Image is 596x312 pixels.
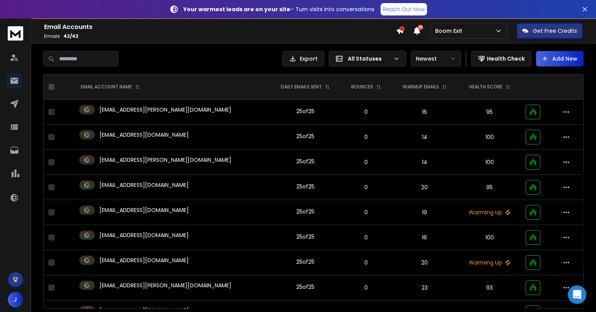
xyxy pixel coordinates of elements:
[391,150,458,175] td: 14
[296,208,314,215] div: 25 of 25
[391,275,458,300] td: 23
[99,156,231,164] p: [EMAIL_ADDRESS][PERSON_NAME][DOMAIN_NAME]
[99,206,189,214] p: [EMAIL_ADDRESS][DOMAIN_NAME]
[346,183,386,191] p: 0
[8,292,23,307] button: J
[296,158,314,165] div: 25 of 25
[99,106,231,114] p: [EMAIL_ADDRESS][PERSON_NAME][DOMAIN_NAME]
[281,84,322,90] p: DAILY EMAILS SENT
[296,107,314,115] div: 25 of 25
[346,108,386,116] p: 0
[63,33,79,39] span: 42 / 42
[536,51,584,66] button: Add New
[517,23,582,39] button: Get Free Credits
[99,131,189,139] p: [EMAIL_ADDRESS][DOMAIN_NAME]
[44,22,396,32] h1: Email Accounts
[568,285,586,304] div: Open Intercom Messenger
[183,5,290,13] strong: Your warmest leads are on your site
[346,234,386,241] p: 0
[346,259,386,266] p: 0
[346,158,386,166] p: 0
[346,284,386,292] p: 0
[533,27,577,35] p: Get Free Credits
[471,51,531,66] button: Health Check
[458,125,521,150] td: 100
[458,225,521,250] td: 100
[463,259,516,266] p: Warming Up
[487,55,525,63] p: Health Check
[418,25,423,30] span: 38
[435,27,465,35] p: Boom Exit
[458,100,521,125] td: 95
[391,250,458,275] td: 20
[458,175,521,200] td: 95
[296,258,314,266] div: 25 of 25
[99,231,189,239] p: [EMAIL_ADDRESS][DOMAIN_NAME]
[44,33,396,39] p: Emails :
[99,281,231,289] p: [EMAIL_ADDRESS][PERSON_NAME][DOMAIN_NAME]
[391,200,458,225] td: 19
[296,132,314,140] div: 25 of 25
[296,183,314,190] div: 25 of 25
[351,84,373,90] p: BOUNCES
[296,283,314,291] div: 25 of 25
[296,233,314,241] div: 25 of 25
[99,181,189,189] p: [EMAIL_ADDRESS][DOMAIN_NAME]
[81,84,140,90] div: EMAIL ACCOUNT NAME
[391,100,458,125] td: 16
[346,209,386,216] p: 0
[463,209,516,216] p: Warming Up
[403,84,439,90] p: WARMUP EMAILS
[381,3,427,15] a: Reach Out Now
[458,275,521,300] td: 93
[99,256,189,264] p: [EMAIL_ADDRESS][DOMAIN_NAME]
[348,55,390,63] p: All Statuses
[183,5,374,13] p: – Turn visits into conversations
[282,51,324,66] button: Export
[458,150,521,175] td: 100
[8,26,23,41] img: logo
[391,125,458,150] td: 14
[391,175,458,200] td: 20
[391,225,458,250] td: 16
[346,133,386,141] p: 0
[469,84,502,90] p: HEALTH SCORE
[383,5,425,13] p: Reach Out Now
[411,51,461,66] button: Newest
